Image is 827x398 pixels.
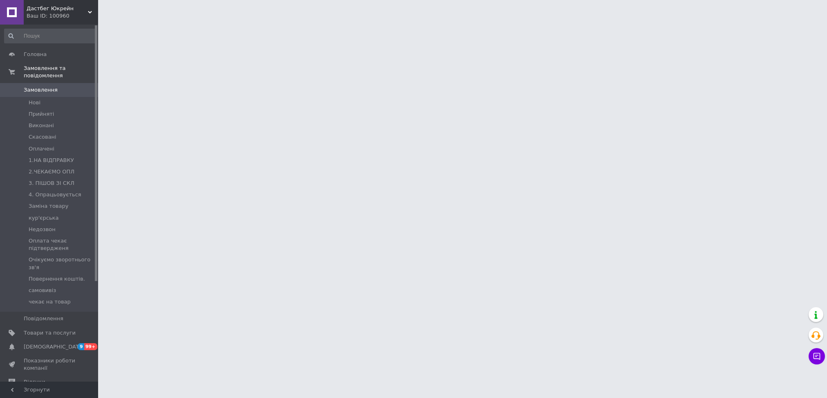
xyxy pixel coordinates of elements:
span: Повідомлення [24,315,63,322]
span: Оплата чекає підтвердженя [29,237,95,252]
span: 99+ [84,343,98,350]
span: Скасовані [29,133,56,141]
span: Головна [24,51,47,58]
span: Недозвон [29,226,56,233]
span: Очікуємо зворотнього зв'я [29,256,95,271]
span: Прийняті [29,110,54,118]
span: Замовлення [24,86,58,94]
span: 9 [78,343,84,350]
span: Відгуки [24,378,45,386]
span: кур'єрська [29,214,58,222]
span: Оплачені [29,145,54,153]
span: Виконані [29,122,54,129]
span: Показники роботи компанії [24,357,76,372]
div: Ваш ID: 100960 [27,12,98,20]
span: Нові [29,99,40,106]
span: 4. Опрацьовується [29,191,81,198]
span: [DEMOGRAPHIC_DATA] [24,343,84,351]
span: Замовлення та повідомлення [24,65,98,79]
button: Чат з покупцем [809,348,825,364]
span: 3. ПІШОВ ЗІ СКЛ [29,180,74,187]
input: Пошук [4,29,96,43]
span: чекає на товар [29,298,71,306]
span: Повернення коштів. [29,275,85,283]
span: 2.ЧЕКАЄМО ОПЛ [29,168,74,175]
span: самовивіз [29,287,56,294]
span: Дастбег Юкрейн [27,5,88,12]
span: Товари та послуги [24,329,76,337]
span: Заміна товару [29,202,68,210]
span: 1.НА ВІДПРАВКУ [29,157,74,164]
